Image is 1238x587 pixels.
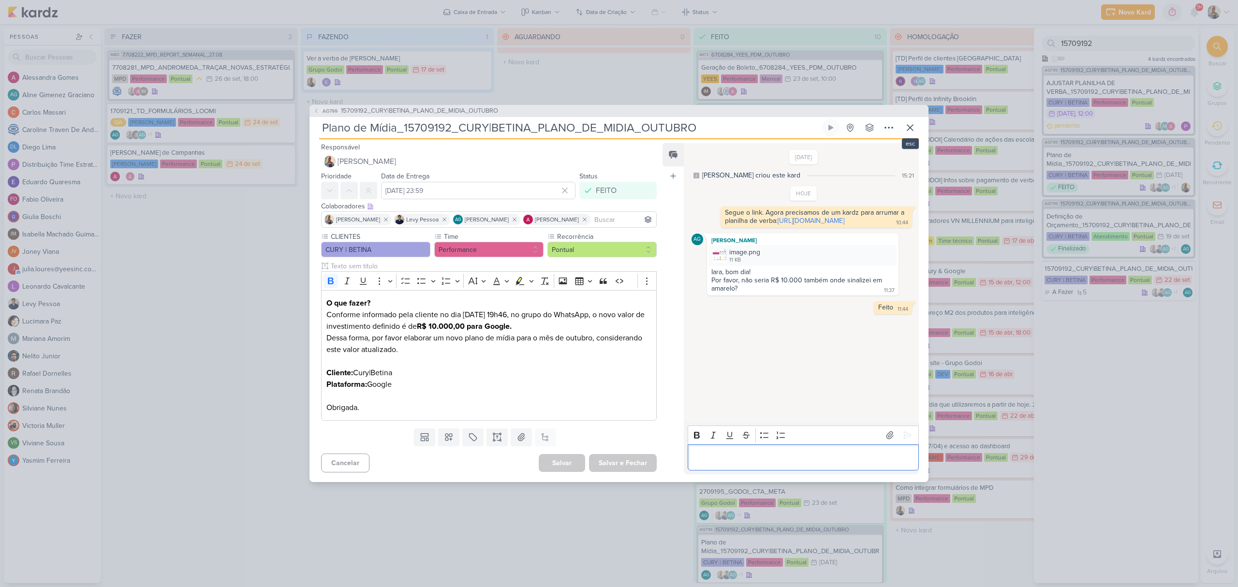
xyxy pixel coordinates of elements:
div: Por favor, não seria R$ 10.000 também onde sinalizei em amarelo? [711,276,884,293]
img: Iara Santos [324,215,334,224]
button: [PERSON_NAME] [321,153,657,170]
strong: Plataforma: [326,380,367,389]
strong: R$ 10.000,00 para Google. [417,322,512,331]
button: Performance [434,242,544,257]
div: 15:21 [902,171,914,180]
img: Iara Santos [324,156,336,167]
div: [PERSON_NAME] criou este kard [702,170,800,180]
div: [PERSON_NAME] [709,235,897,245]
label: Prioridade [321,172,352,180]
div: 11 KB [729,256,760,264]
button: FEITO [579,182,657,199]
strong: Cliente: [326,368,353,378]
img: Alessandra Gomes [523,215,533,224]
span: AG799 [321,107,339,115]
label: CLIENTES [330,232,430,242]
div: 11:37 [884,287,895,294]
button: Cancelar [321,454,369,472]
input: Texto sem título [329,261,657,271]
div: Editor editing area: main [321,290,657,421]
label: Data de Entrega [381,172,429,180]
button: Pontual [547,242,657,257]
input: Kard Sem Título [319,119,820,136]
span: 15709192_CURY|BETINA_PLANO_DE_MIDIA_OUTUBRO [341,106,498,116]
div: Aline Gimenez Graciano [692,234,703,245]
div: image.png [709,245,897,266]
span: Levy Pessoa [406,215,439,224]
div: Aline Gimenez Graciano [453,215,463,224]
p: Conforme informado pela cliente no dia [DATE] 19h46, no grupo do WhatsApp, o novo valor de invest... [326,297,651,413]
p: AG [693,237,701,242]
input: Buscar [592,214,654,225]
label: Responsável [321,143,360,151]
div: Feito [878,303,893,311]
div: Editor toolbar [688,426,919,444]
label: Recorrência [556,232,657,242]
div: Editor toolbar [321,271,657,290]
p: AG [455,218,461,222]
span: [PERSON_NAME] [465,215,509,224]
button: AG799 15709192_CURY|BETINA_PLANO_DE_MIDIA_OUTUBRO [313,106,498,116]
img: Levy Pessoa [395,215,404,224]
div: Segue o link. Agora precisamos de um kardz para arrumar a planilha de verba: [725,208,906,225]
div: 11:44 [898,306,908,313]
span: [PERSON_NAME] [535,215,579,224]
div: Iara, bom dia! [711,268,894,276]
div: 10:44 [896,219,908,227]
div: Editor editing area: main [688,444,919,471]
span: [PERSON_NAME] [336,215,380,224]
label: Status [579,172,598,180]
div: image.png [729,247,760,257]
a: [URL][DOMAIN_NAME] [778,217,844,225]
span: [PERSON_NAME] [338,156,396,167]
div: Colaboradores [321,201,657,211]
input: Select a date [381,182,575,199]
label: Time [443,232,544,242]
div: FEITO [596,185,617,196]
div: esc [902,138,919,149]
div: Ligar relógio [827,124,835,132]
button: CURY | BETINA [321,242,430,257]
img: KK6QPC84oBx2AQ2odAMC64ozwmx8TXbdRWbRfNTv.png [713,249,726,263]
strong: O que fazer? [326,298,370,308]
